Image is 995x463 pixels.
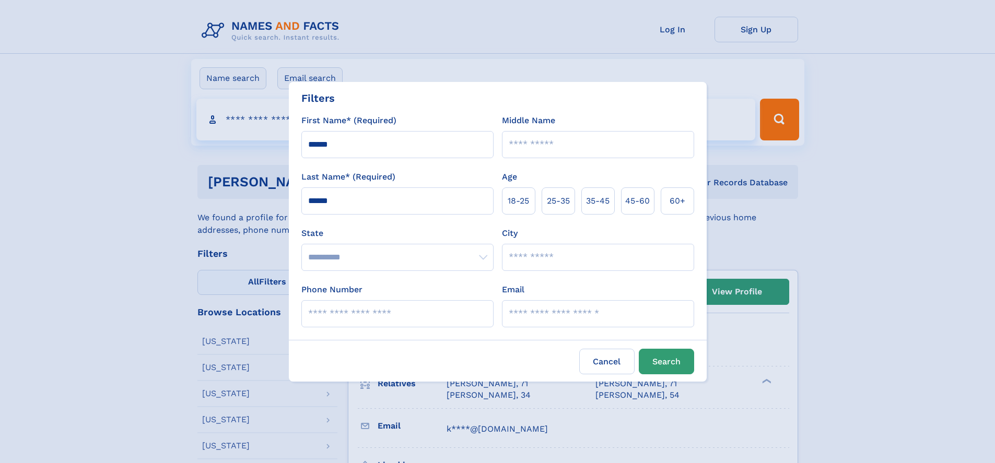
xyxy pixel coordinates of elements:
[502,171,517,183] label: Age
[586,195,610,207] span: 35‑45
[502,227,518,240] label: City
[639,349,694,374] button: Search
[579,349,635,374] label: Cancel
[670,195,685,207] span: 60+
[502,283,524,296] label: Email
[301,227,494,240] label: State
[301,283,362,296] label: Phone Number
[301,171,395,183] label: Last Name* (Required)
[301,90,335,106] div: Filters
[547,195,570,207] span: 25‑35
[502,114,555,127] label: Middle Name
[301,114,396,127] label: First Name* (Required)
[508,195,529,207] span: 18‑25
[625,195,650,207] span: 45‑60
